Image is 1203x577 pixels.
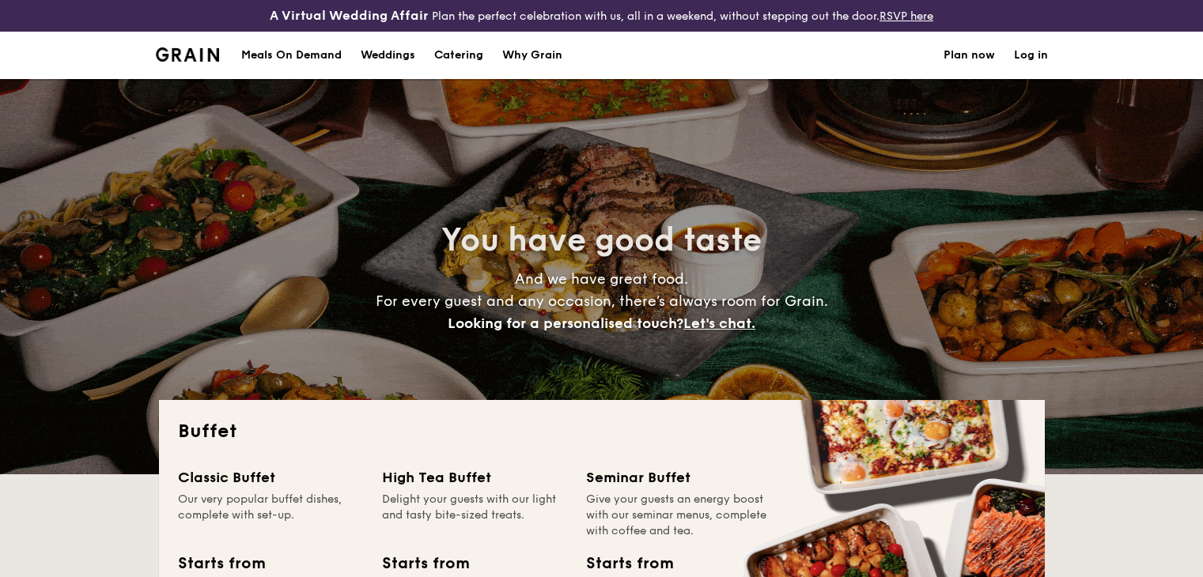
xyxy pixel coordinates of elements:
[586,552,672,575] div: Starts from
[156,47,220,62] img: Grain
[586,466,771,488] div: Seminar Buffet
[241,32,342,79] div: Meals On Demand
[361,32,415,79] div: Weddings
[232,32,351,79] a: Meals On Demand
[178,466,363,488] div: Classic Buffet
[880,9,933,23] a: RSVP here
[944,32,995,79] a: Plan now
[434,32,483,79] h1: Catering
[1014,32,1048,79] a: Log in
[178,552,264,575] div: Starts from
[683,315,755,332] span: Let's chat.
[178,419,1026,444] h2: Buffet
[270,6,429,25] h4: A Virtual Wedding Affair
[382,492,567,539] div: Delight your guests with our light and tasty bite-sized treats.
[156,47,220,62] a: Logotype
[382,466,567,488] div: High Tea Buffet
[201,6,1003,25] div: Plan the perfect celebration with us, all in a weekend, without stepping out the door.
[178,492,363,539] div: Our very popular buffet dishes, complete with set-up.
[425,32,493,79] a: Catering
[586,492,771,539] div: Give your guests an energy boost with our seminar menus, complete with coffee and tea.
[351,32,425,79] a: Weddings
[502,32,562,79] div: Why Grain
[493,32,572,79] a: Why Grain
[382,552,468,575] div: Starts from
